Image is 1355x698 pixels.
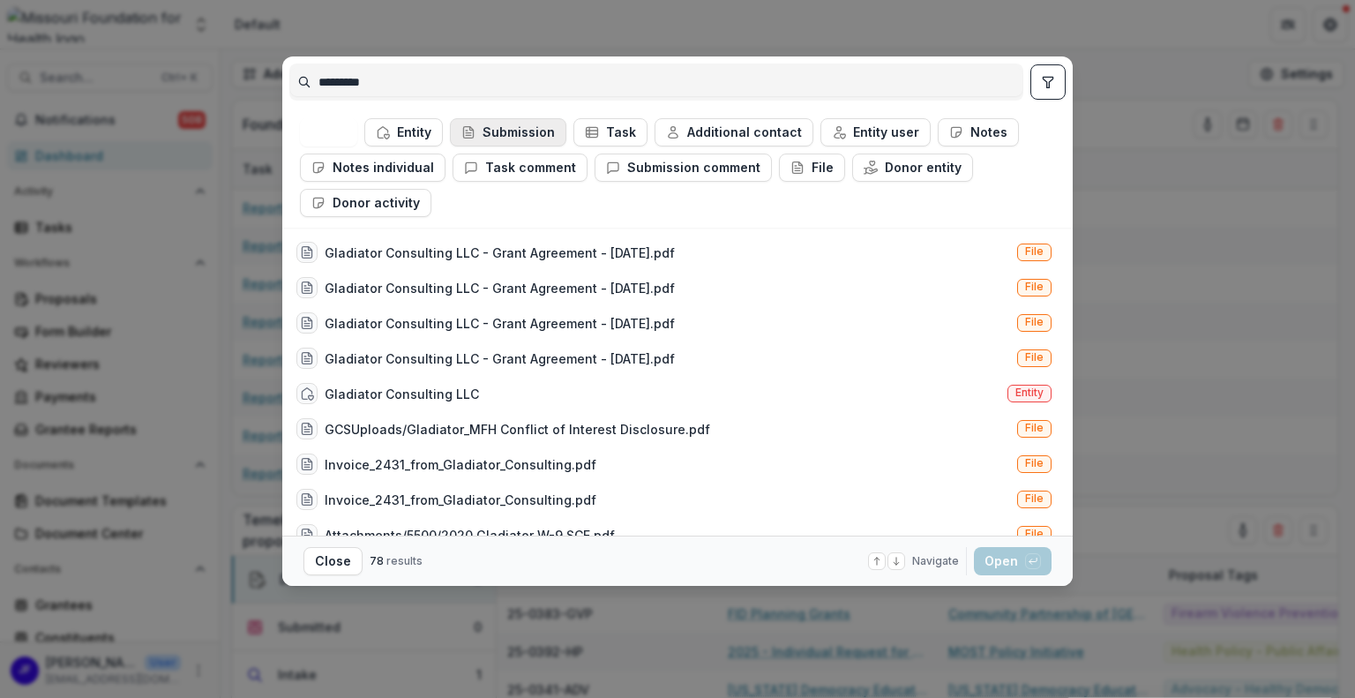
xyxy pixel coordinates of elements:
[325,314,675,333] div: Gladiator Consulting LLC - Grant Agreement - [DATE].pdf
[325,420,710,439] div: GCSUploads/Gladiator_MFH Conflict of Interest Disclosure.pdf
[325,455,596,474] div: Invoice_2431_from_Gladiator_Consulting.pdf
[325,279,675,297] div: Gladiator Consulting LLC - Grant Agreement - [DATE].pdf
[325,526,615,544] div: Attachments/5500/2020 Gladiator W-9 SCE.pdf
[300,154,445,182] button: Notes individual
[1015,387,1044,399] span: Entity
[364,118,443,146] button: Entity
[300,189,431,217] button: Donor activity
[820,118,931,146] button: Entity user
[1025,528,1044,540] span: File
[1025,422,1044,434] span: File
[912,553,959,569] span: Navigate
[1025,351,1044,364] span: File
[450,118,566,146] button: Submission
[1025,245,1044,258] span: File
[1025,457,1044,469] span: File
[852,154,973,182] button: Donor entity
[453,154,588,182] button: Task comment
[1025,492,1044,505] span: File
[595,154,772,182] button: Submission comment
[1030,64,1066,100] button: toggle filters
[573,118,648,146] button: Task
[974,547,1052,575] button: Open
[325,349,675,368] div: Gladiator Consulting LLC - Grant Agreement - [DATE].pdf
[325,491,596,509] div: Invoice_2431_from_Gladiator_Consulting.pdf
[303,547,363,575] button: Close
[779,154,845,182] button: File
[655,118,813,146] button: Additional contact
[386,554,423,567] span: results
[370,554,384,567] span: 78
[325,244,675,262] div: Gladiator Consulting LLC - Grant Agreement - [DATE].pdf
[938,118,1019,146] button: Notes
[1025,281,1044,293] span: File
[1025,316,1044,328] span: File
[300,118,357,146] button: All
[325,385,479,403] div: Gladiator Consulting LLC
